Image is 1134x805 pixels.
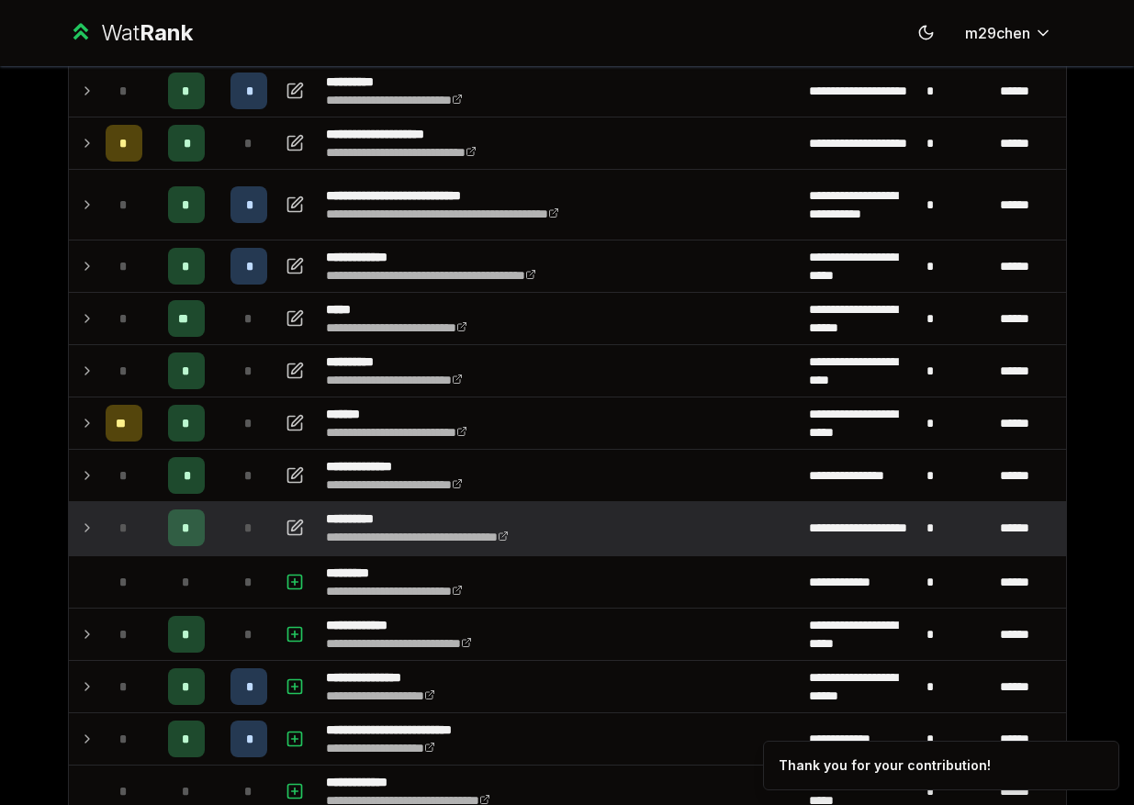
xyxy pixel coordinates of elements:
a: WatRank [68,18,194,48]
span: Rank [140,19,193,46]
span: m29chen [965,22,1030,44]
button: m29chen [950,17,1067,50]
div: Wat [101,18,193,48]
div: Thank you for your contribution! [779,756,991,775]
